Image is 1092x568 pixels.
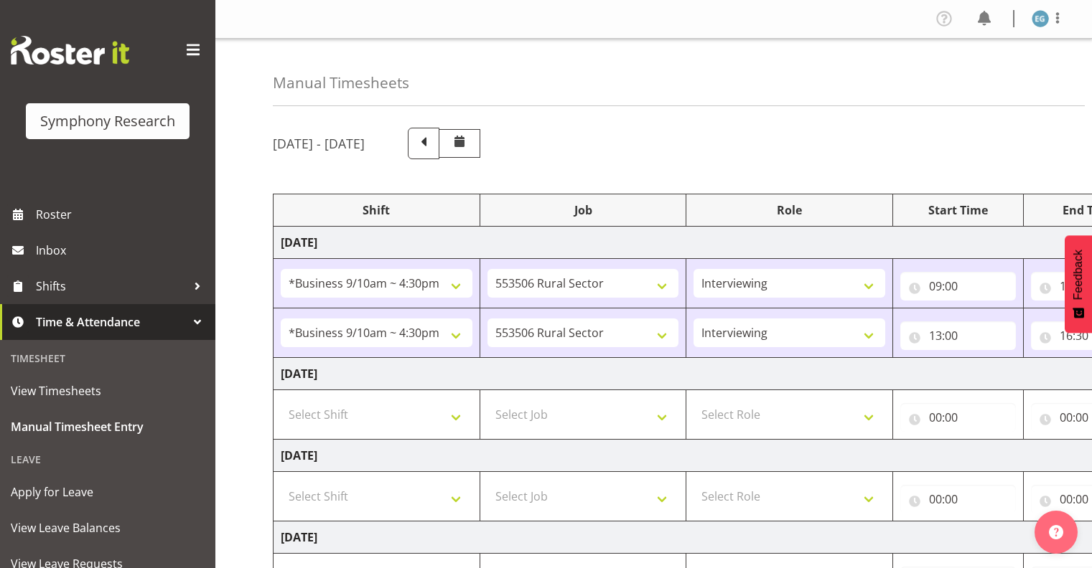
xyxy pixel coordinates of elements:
span: View Leave Balances [11,517,205,539]
span: Feedback [1072,250,1085,300]
span: Apply for Leave [11,481,205,503]
div: Role [694,202,885,219]
input: Click to select... [900,321,1016,350]
div: Shift [281,202,472,219]
span: Shifts [36,275,187,297]
span: Roster [36,204,208,225]
div: Timesheet [4,344,212,373]
span: Time & Attendance [36,311,187,333]
input: Click to select... [900,403,1016,432]
span: Manual Timesheet Entry [11,416,205,437]
a: Apply for Leave [4,474,212,510]
span: Inbox [36,240,208,261]
input: Click to select... [900,272,1016,300]
a: View Leave Balances [4,510,212,546]
div: Job [487,202,679,219]
h5: [DATE] - [DATE] [273,136,365,151]
button: Feedback - Show survey [1065,235,1092,333]
div: Start Time [900,202,1016,219]
img: help-xxl-2.png [1049,525,1063,539]
div: Symphony Research [40,110,175,132]
input: Click to select... [900,485,1016,513]
span: View Timesheets [11,380,205,402]
h4: Manual Timesheets [273,75,409,91]
a: Manual Timesheet Entry [4,409,212,445]
img: Rosterit website logo [11,36,129,65]
div: Leave [4,445,212,474]
img: evelyn-gray1866.jpg [1032,10,1049,27]
a: View Timesheets [4,373,212,409]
